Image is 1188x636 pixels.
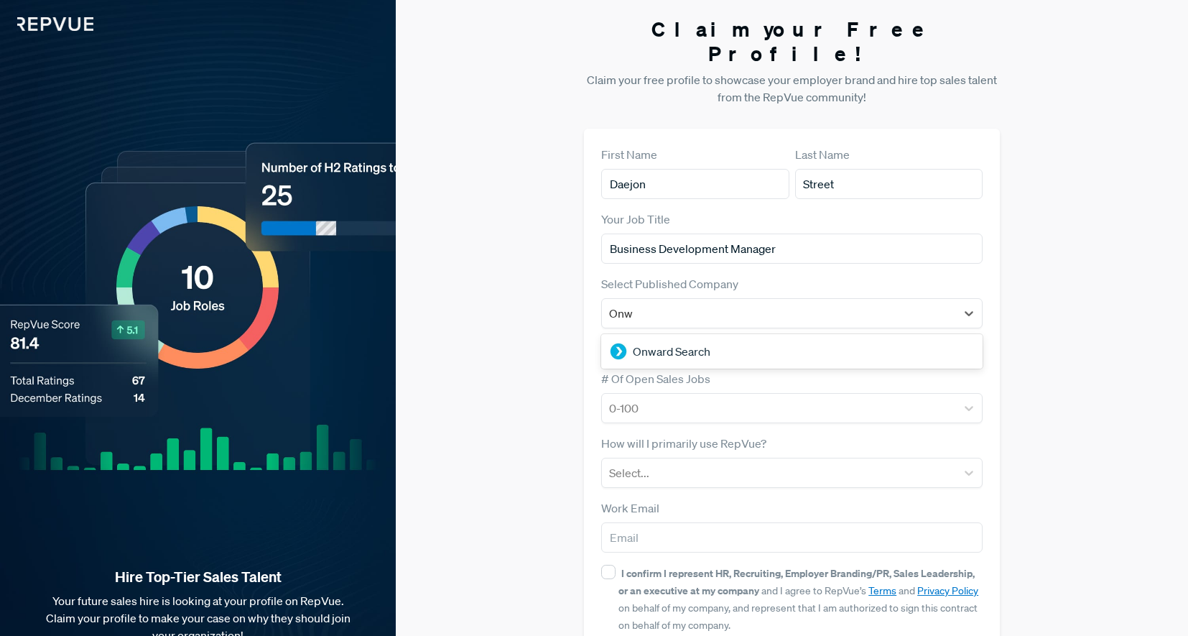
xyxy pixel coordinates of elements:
[917,584,978,597] a: Privacy Policy
[23,568,373,586] strong: Hire Top-Tier Sales Talent
[795,169,983,199] input: Last Name
[868,584,896,597] a: Terms
[601,211,670,228] label: Your Job Title
[601,234,983,264] input: Title
[618,567,978,632] span: and I agree to RepVue’s and on behalf of my company, and represent that I am authorized to sign t...
[584,17,1000,65] h3: Claim your Free Profile!
[601,337,983,366] div: Onward Search
[584,71,1000,106] p: Claim your free profile to showcase your employer brand and hire top sales talent from the RepVue...
[601,435,766,452] label: How will I primarily use RepVue?
[601,370,710,387] label: # Of Open Sales Jobs
[618,566,975,597] strong: I confirm I represent HR, Recruiting, Employer Branding/PR, Sales Leadership, or an executive at ...
[601,169,789,199] input: First Name
[601,499,659,517] label: Work Email
[601,522,983,553] input: Email
[795,146,850,163] label: Last Name
[610,343,627,360] img: Onward Search
[601,275,738,292] label: Select Published Company
[601,146,657,163] label: First Name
